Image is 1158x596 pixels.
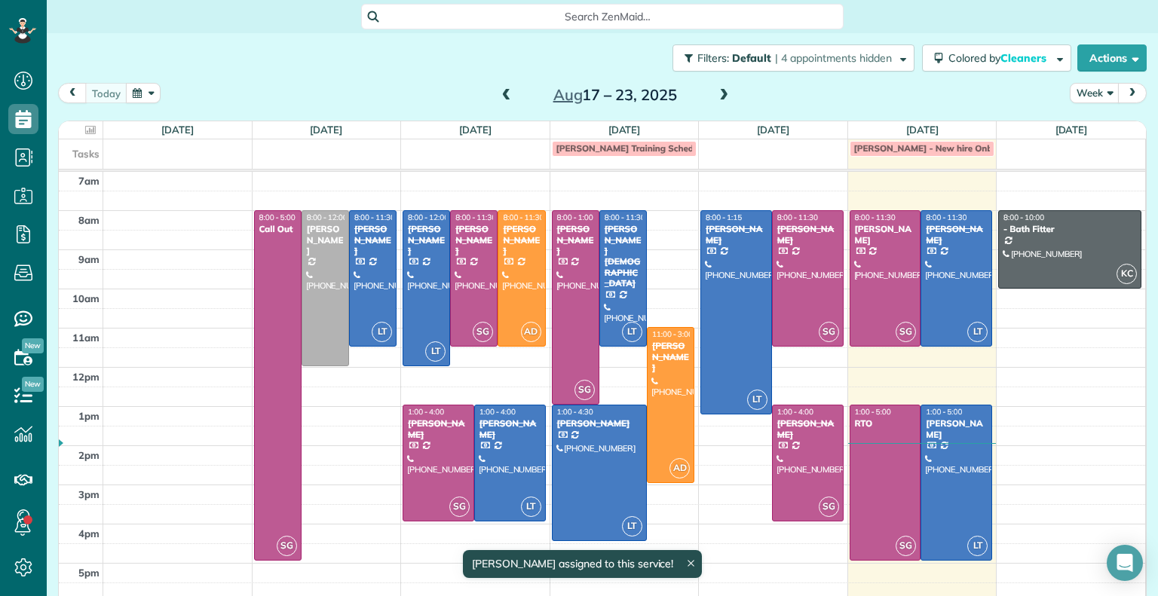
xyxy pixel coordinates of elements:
a: [DATE] [310,124,342,136]
span: Colored by [948,51,1052,65]
span: LT [622,322,642,342]
div: [PERSON_NAME] [407,418,470,440]
span: 8:00 - 11:30 [855,212,896,222]
span: 3pm [78,488,100,500]
span: LT [967,536,988,556]
div: [PERSON_NAME] [502,224,541,256]
div: [PERSON_NAME] [455,224,493,256]
span: 8:00 - 11:30 [455,212,496,222]
a: Filters: Default | 4 appointments hidden [665,44,914,72]
div: [PERSON_NAME] [777,418,839,440]
span: 8:00 - 11:30 [605,212,645,222]
span: 11am [72,332,100,344]
span: LT [747,390,767,410]
span: 2pm [78,449,100,461]
div: [PERSON_NAME] [556,224,595,256]
span: LT [967,322,988,342]
div: RTO [854,418,917,429]
span: SG [896,322,916,342]
div: [PERSON_NAME] [354,224,392,256]
span: 1:00 - 4:00 [479,407,516,417]
button: today [85,83,127,103]
span: 8:00 - 5:00 [259,212,296,222]
a: [DATE] [906,124,939,136]
span: 1:00 - 5:00 [855,407,891,417]
button: Filters: Default | 4 appointments hidden [672,44,914,72]
div: - Bath Fitter [1003,224,1137,234]
span: SG [896,536,916,556]
div: [PERSON_NAME] assigned to this service! [463,550,702,578]
button: next [1118,83,1147,103]
span: 11:00 - 3:00 [652,329,693,339]
div: [PERSON_NAME] [556,418,642,429]
span: Filters: [697,51,729,65]
a: [DATE] [1055,124,1088,136]
span: 8am [78,214,100,226]
span: 4pm [78,527,100,539]
a: [DATE] [757,124,789,136]
span: LT [372,322,392,342]
span: Aug [553,85,583,104]
span: 7am [78,175,100,187]
span: 8:00 - 1:00 [557,212,593,222]
span: [PERSON_NAME] - New hire Onboarding [854,142,1025,154]
span: 8:00 - 11:30 [503,212,544,222]
div: [PERSON_NAME] [925,224,988,246]
span: SG [574,380,595,400]
span: 1pm [78,410,100,422]
span: 10am [72,292,100,304]
span: 8:00 - 11:30 [926,212,967,222]
div: [PERSON_NAME] [479,418,541,440]
div: [PERSON_NAME] [306,224,345,256]
div: [PERSON_NAME] [777,224,839,246]
span: LT [521,497,541,517]
span: 9am [78,253,100,265]
span: 8:00 - 12:00 [307,212,348,222]
span: SG [819,497,839,517]
span: SG [277,536,297,556]
span: LT [425,341,446,362]
span: Cleaners [1000,51,1049,65]
span: 8:00 - 1:15 [706,212,742,222]
a: [DATE] [161,124,194,136]
span: AD [669,458,690,478]
span: AD [521,322,541,342]
button: Actions [1077,44,1147,72]
a: [DATE] [608,124,641,136]
span: 8:00 - 12:00 [408,212,449,222]
div: [PERSON_NAME] [705,224,767,246]
span: 1:00 - 4:00 [777,407,813,417]
span: 8:00 - 10:00 [1003,212,1044,222]
span: [PERSON_NAME] Training Schedule meeting? [556,142,746,154]
span: 1:00 - 5:00 [926,407,962,417]
div: [PERSON_NAME] [925,418,988,440]
span: 8:00 - 11:30 [777,212,818,222]
span: | 4 appointments hidden [775,51,892,65]
span: SG [449,497,470,517]
div: [PERSON_NAME][DEMOGRAPHIC_DATA] [604,224,642,289]
a: [DATE] [459,124,492,136]
span: 1:00 - 4:00 [408,407,444,417]
button: prev [58,83,87,103]
div: Call Out [259,224,297,234]
button: Week [1070,83,1120,103]
span: 1:00 - 4:30 [557,407,593,417]
span: 5pm [78,567,100,579]
span: SG [819,322,839,342]
h2: 17 – 23, 2025 [521,87,709,103]
span: LT [622,516,642,536]
div: [PERSON_NAME] [854,224,917,246]
span: New [22,377,44,392]
span: New [22,338,44,353]
span: Default [732,51,772,65]
span: SG [473,322,493,342]
div: [PERSON_NAME] [407,224,446,256]
button: Colored byCleaners [922,44,1071,72]
span: 12pm [72,371,100,383]
div: Open Intercom Messenger [1107,545,1143,581]
span: KC [1117,264,1137,284]
span: 8:00 - 11:30 [354,212,395,222]
div: [PERSON_NAME] [651,341,690,373]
